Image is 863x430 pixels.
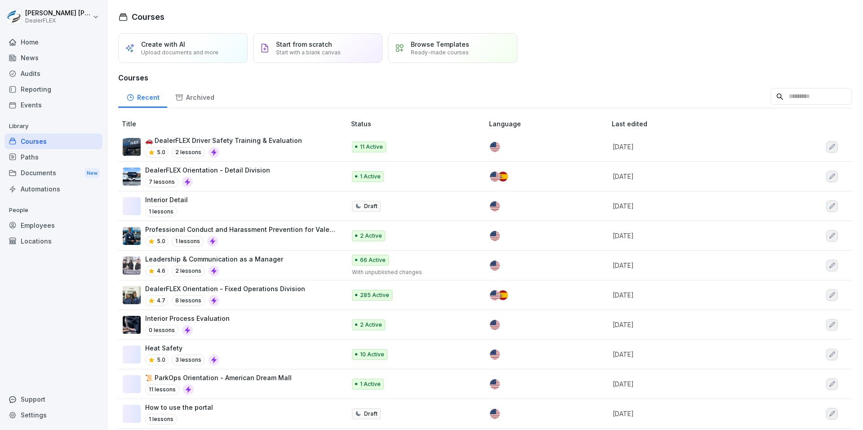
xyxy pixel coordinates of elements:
[157,237,165,245] p: 5.0
[123,257,141,275] img: kjfutcfrxfzene9jr3907i3p.png
[490,379,500,389] img: us.svg
[145,136,302,145] p: 🚗 DealerFLEX Driver Safety Training & Evaluation
[172,147,205,158] p: 2 lessons
[157,356,165,364] p: 5.0
[613,201,780,211] p: [DATE]
[172,266,205,276] p: 2 lessons
[145,343,219,353] p: Heat Safety
[613,320,780,329] p: [DATE]
[613,290,780,300] p: [DATE]
[141,40,185,48] p: Create with AI
[167,85,222,108] a: Archived
[145,195,188,204] p: Interior Detail
[490,350,500,359] img: us.svg
[360,143,383,151] p: 11 Active
[157,267,165,275] p: 4.6
[25,9,91,17] p: [PERSON_NAME] [PERSON_NAME]
[4,407,102,423] a: Settings
[122,119,347,129] p: Title
[145,284,305,293] p: DealerFLEX Orientation - Fixed Operations Division
[613,261,780,270] p: [DATE]
[4,217,102,233] a: Employees
[4,34,102,50] div: Home
[4,97,102,113] div: Events
[145,165,270,175] p: DealerFLEX Orientation - Detail Division
[157,148,165,156] p: 5.0
[276,40,332,48] p: Start from scratch
[4,119,102,133] p: Library
[360,321,382,329] p: 2 Active
[25,18,91,24] p: DealerFLEX
[498,290,508,300] img: es.svg
[4,149,102,165] a: Paths
[4,391,102,407] div: Support
[4,203,102,217] p: People
[360,256,386,264] p: 66 Active
[490,320,500,330] img: us.svg
[145,206,177,217] p: 1 lessons
[613,350,780,359] p: [DATE]
[172,236,204,247] p: 1 lessons
[145,384,179,395] p: 11 lessons
[411,40,469,48] p: Browse Templates
[490,142,500,152] img: us.svg
[141,49,218,56] p: Upload documents and more
[613,142,780,151] p: [DATE]
[123,138,141,156] img: da8qswpfqixsakdmmzotmdit.png
[123,227,141,245] img: yfsleesgksgx0a54tq96xrfr.png
[145,254,283,264] p: Leadership & Communication as a Manager
[123,316,141,334] img: khwf6t635m3uuherk2l21o2v.png
[490,201,500,211] img: us.svg
[351,119,485,129] p: Status
[4,165,102,182] a: DocumentsNew
[364,410,378,418] p: Draft
[360,380,381,388] p: 1 Active
[490,261,500,270] img: us.svg
[4,233,102,249] a: Locations
[490,231,500,241] img: us.svg
[145,177,178,187] p: 7 lessons
[4,50,102,66] a: News
[145,225,337,234] p: Professional Conduct and Harassment Prevention for Valet Employees
[360,291,389,299] p: 285 Active
[4,66,102,81] a: Audits
[498,172,508,182] img: es.svg
[4,165,102,182] div: Documents
[613,172,780,181] p: [DATE]
[364,202,378,210] p: Draft
[411,49,469,56] p: Ready-made courses
[490,290,500,300] img: us.svg
[145,373,292,382] p: 📜 ParkOps Orientation - American Dream Mall
[490,409,500,419] img: us.svg
[4,133,102,149] a: Courses
[123,286,141,304] img: v4gv5ils26c0z8ite08yagn2.png
[360,232,382,240] p: 2 Active
[118,72,852,83] h3: Courses
[4,181,102,197] a: Automations
[145,403,213,412] p: How to use the portal
[613,379,780,389] p: [DATE]
[276,49,341,56] p: Start with a blank canvas
[118,85,167,108] a: Recent
[613,409,780,418] p: [DATE]
[360,173,381,181] p: 1 Active
[360,350,384,359] p: 10 Active
[85,168,100,178] div: New
[145,314,230,323] p: Interior Process Evaluation
[613,231,780,240] p: [DATE]
[489,119,608,129] p: Language
[352,268,475,276] p: With unpublished changes
[172,295,205,306] p: 8 lessons
[4,81,102,97] a: Reporting
[123,168,141,186] img: iylp24rw87ejcq0bh277qvmh.png
[145,414,177,425] p: 1 lessons
[490,172,500,182] img: us.svg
